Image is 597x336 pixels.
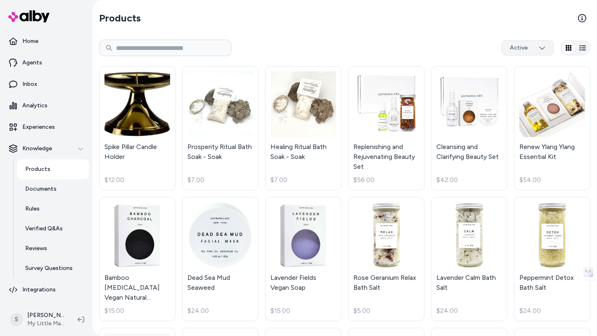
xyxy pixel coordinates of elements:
p: [PERSON_NAME] [27,311,64,319]
a: Spike Pillar Candle HolderSpike Pillar Candle Holder$12.00 [99,66,175,190]
a: Prosperity Ritual Bath Soak - SoakProsperity Ritual Bath Soak - Soak$7.00 [182,66,258,190]
a: Renew Ylang Ylang Essential KitRenew Ylang Ylang Essential Kit$54.00 [514,66,590,190]
a: Lavender Calm Bath SaltLavender Calm Bath Salt$24.00 [431,197,507,321]
p: Verified Q&As [25,225,63,233]
a: Cleansing and Clarifying Beauty SetCleansing and Clarifying Beauty Set$42.00 [431,66,507,190]
p: Experiences [22,123,55,131]
p: Agents [22,59,42,67]
a: Dead Sea Mud SeaweedDead Sea Mud Seaweed$24.00 [182,197,258,321]
h2: Products [99,12,141,25]
img: alby Logo [8,10,50,22]
a: Lavender Fields Vegan SoapLavender Fields Vegan Soap$15.00 [265,197,341,321]
button: Active [501,40,554,56]
a: Rose Geranium Relax Bath SaltRose Geranium Relax Bath Salt$5.00 [348,197,424,321]
a: Documents [17,179,89,199]
a: Analytics [3,96,89,116]
p: Inbox [22,80,37,88]
button: Knowledge [3,139,89,159]
p: Products [25,165,50,173]
a: Reviews [17,239,89,258]
p: Knowledge [22,144,52,153]
a: Inbox [3,74,89,94]
a: Integrations [3,280,89,300]
a: Survey Questions [17,258,89,278]
a: Experiences [3,117,89,137]
p: Rules [25,205,40,213]
p: Integrations [22,286,56,294]
a: Healing Ritual Bath Soak - SoakHealing Ritual Bath Soak - Soak$7.00 [265,66,341,190]
span: My Little Magic Shop [27,319,64,328]
span: S [10,313,23,326]
p: Reviews [25,244,47,253]
a: Rules [17,199,89,219]
p: Survey Questions [25,264,73,272]
a: Home [3,31,89,51]
a: Peppermint Detox Bath SaltPeppermint Detox Bath Salt$24.00 [514,197,590,321]
a: Verified Q&As [17,219,89,239]
button: S[PERSON_NAME]My Little Magic Shop [5,306,71,333]
a: Agents [3,53,89,73]
p: Analytics [22,102,47,110]
p: Documents [25,185,57,193]
a: Products [17,159,89,179]
a: Bamboo Activated Charcoal Vegan Natural Organic SoapBamboo [MEDICAL_DATA] Vegan Natural Organic S... [99,197,175,321]
a: Replenishing and Rejuvenating Beauty SetReplenishing and Rejuvenating Beauty Set$56.00 [348,66,424,190]
p: Home [22,37,38,45]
